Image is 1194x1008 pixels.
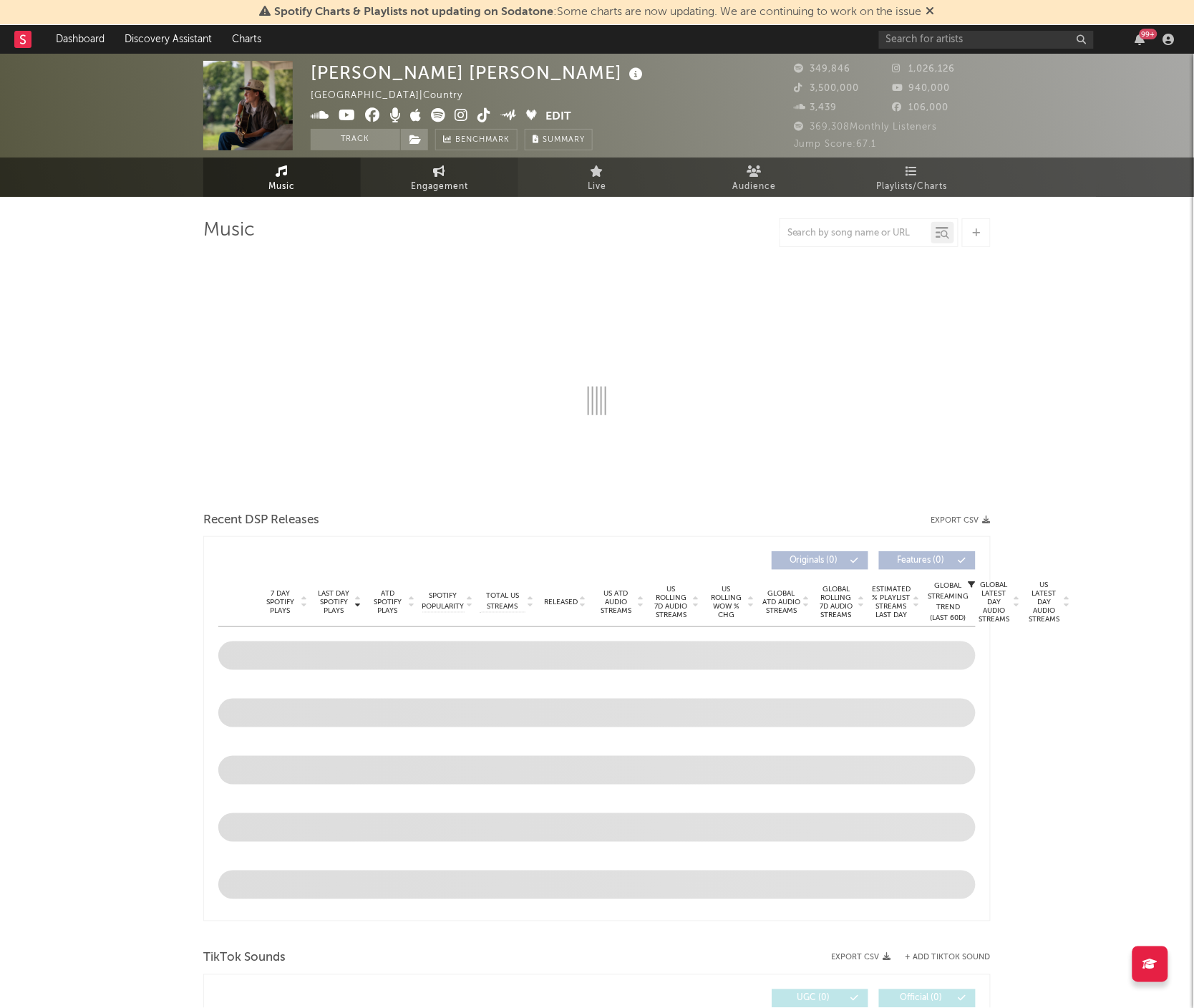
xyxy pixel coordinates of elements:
span: 106,000 [893,103,949,112]
a: Charts [222,25,271,54]
input: Search for artists [879,31,1094,49]
span: Dismiss [926,6,935,18]
a: Discovery Assistant [115,25,222,54]
span: 369,308 Monthly Listeners [794,122,938,132]
span: Estimated % Playlist Streams Last Day [872,585,911,619]
span: Last Day Spotify Plays [315,589,353,615]
span: Total US Streams [480,591,525,612]
span: Spotify Charts & Playlists not updating on Sodatone [274,6,553,18]
span: Music [269,178,296,195]
a: Playlists/Charts [833,157,991,197]
div: [PERSON_NAME] [PERSON_NAME] [311,61,646,84]
span: 349,846 [794,64,851,74]
span: UGC ( 0 ) [781,994,847,1003]
div: 99 + [1140,29,1157,39]
button: Edit [546,108,572,126]
span: Live [588,178,606,195]
span: 3,439 [794,103,838,112]
button: Export CSV [832,954,891,962]
span: 940,000 [893,84,951,93]
span: 3,500,000 [794,84,860,93]
span: Global Latest Day Audio Streams [977,581,1011,624]
a: Live [518,157,676,197]
span: Summary [543,136,585,144]
span: US Rolling 7D Audio Streams [651,585,691,619]
span: US Latest Day Audio Streams [1027,581,1062,624]
button: Track [311,129,400,150]
span: US Rolling WoW % Chg [707,585,746,619]
a: Dashboard [46,25,115,54]
span: Global ATD Audio Streams [762,589,801,615]
button: UGC(0) [772,989,868,1008]
span: Global Rolling 7D Audio Streams [817,585,856,619]
a: Engagement [361,157,518,197]
span: Recent DSP Releases [203,512,319,529]
span: Audience [733,178,777,195]
span: TikTok Sounds [203,950,286,967]
span: Originals ( 0 ) [781,556,847,565]
button: + Add TikTok Sound [906,954,991,962]
button: Summary [525,129,593,150]
span: US ATD Audio Streams [596,589,636,615]
a: Audience [676,157,833,197]
span: Official ( 0 ) [888,994,954,1003]
span: Engagement [411,178,468,195]
span: ATD Spotify Plays [369,589,407,615]
span: Spotify Popularity [422,591,465,612]
a: Music [203,157,361,197]
span: Jump Score: 67.1 [794,140,877,149]
input: Search by song name or URL [780,228,931,239]
span: : Some charts are now updating. We are continuing to work on the issue [274,6,922,18]
span: 7 Day Spotify Plays [261,589,299,615]
button: Export CSV [931,516,991,525]
button: + Add TikTok Sound [891,954,991,962]
button: Originals(0) [772,551,868,570]
button: 99+ [1135,34,1145,45]
span: Features ( 0 ) [888,556,954,565]
span: Playlists/Charts [877,178,948,195]
div: Global Streaming Trend (Last 60D) [927,581,970,624]
span: 1,026,126 [893,64,956,74]
span: Benchmark [455,132,510,149]
span: Released [544,598,578,606]
button: Official(0) [879,989,976,1008]
a: Benchmark [435,129,518,150]
div: [GEOGRAPHIC_DATA] | Country [311,87,479,105]
button: Features(0) [879,551,976,570]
